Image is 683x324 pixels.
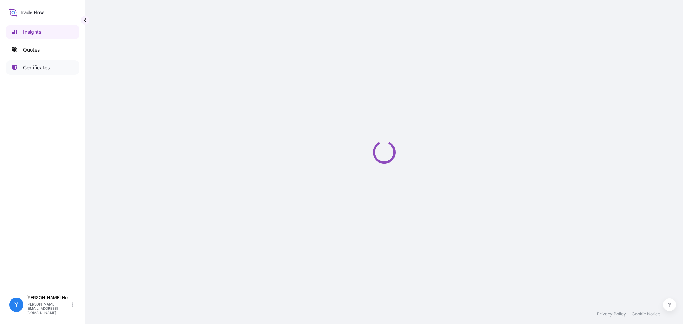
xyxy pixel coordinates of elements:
p: Certificates [23,64,50,71]
a: Cookie Notice [632,311,660,317]
a: Certificates [6,60,79,75]
p: Quotes [23,46,40,53]
a: Insights [6,25,79,39]
p: Insights [23,28,41,36]
span: Y [14,301,18,308]
p: [PERSON_NAME] Ho [26,295,70,301]
a: Quotes [6,43,79,57]
a: Privacy Policy [597,311,626,317]
p: [PERSON_NAME][EMAIL_ADDRESS][DOMAIN_NAME] [26,302,70,315]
